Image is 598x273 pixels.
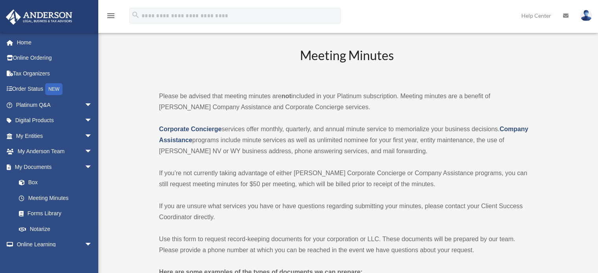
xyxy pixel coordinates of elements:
a: Platinum Q&Aarrow_drop_down [6,97,104,113]
a: Meeting Minutes [11,190,100,206]
a: Box [11,175,104,191]
a: Online Learningarrow_drop_down [6,237,104,253]
a: Order StatusNEW [6,81,104,97]
a: My Documentsarrow_drop_down [6,159,104,175]
img: Anderson Advisors Platinum Portal [4,9,75,25]
a: Company Assistance [159,126,528,143]
a: Tax Organizers [6,66,104,81]
a: Corporate Concierge [159,126,222,132]
span: arrow_drop_down [85,128,100,144]
a: menu [106,14,116,20]
p: If you’re not currently taking advantage of either [PERSON_NAME] Corporate Concierge or Company A... [159,168,535,190]
a: Home [6,35,104,50]
a: Digital Productsarrow_drop_down [6,113,104,128]
p: services offer monthly, quarterly, and annual minute service to memorialize your business decisio... [159,124,535,157]
span: arrow_drop_down [85,113,100,129]
i: search [131,11,140,19]
a: My Anderson Teamarrow_drop_down [6,144,104,159]
span: arrow_drop_down [85,97,100,113]
p: If you are unsure what services you have or have questions regarding submitting your minutes, ple... [159,201,535,223]
h2: Meeting Minutes [159,47,535,79]
span: arrow_drop_down [85,144,100,160]
a: My Entitiesarrow_drop_down [6,128,104,144]
div: NEW [45,83,63,95]
img: User Pic [580,10,592,21]
p: Please be advised that meeting minutes are included in your Platinum subscription. Meeting minute... [159,91,535,113]
span: arrow_drop_down [85,159,100,175]
p: Use this form to request record-keeping documents for your corporation or LLC. These documents wi... [159,234,535,256]
a: Notarize [11,221,104,237]
a: Online Ordering [6,50,104,66]
strong: not [282,93,291,99]
i: menu [106,11,116,20]
a: Forms Library [11,206,104,222]
span: arrow_drop_down [85,237,100,253]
